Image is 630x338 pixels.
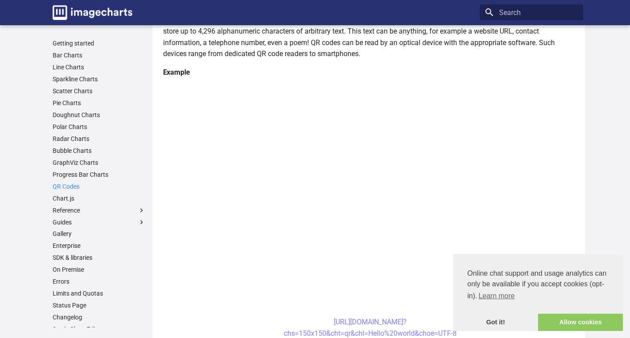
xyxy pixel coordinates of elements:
[53,206,145,214] label: Reference
[163,67,578,78] h4: Example
[467,268,609,303] span: Online chat support and usage analytics can only be available if you accept cookies (opt-in).
[53,39,145,47] a: Getting started
[53,254,145,262] a: SDK & libraries
[480,4,583,20] input: Search
[53,242,145,250] a: Enterprise
[53,111,145,119] a: Doughnut Charts
[53,87,145,95] a: Scatter Charts
[53,51,145,59] a: Bar Charts
[53,194,145,202] a: Chart.js
[53,182,145,190] a: QR Codes
[477,289,516,303] a: learn more about cookies
[538,314,623,331] a: allow cookies
[53,289,145,297] a: Limits and Quotas
[53,301,145,309] a: Status Page
[53,159,145,167] a: GraphViz Charts
[49,2,136,23] a: Image-Charts documentation
[53,266,145,273] a: On Premise
[53,5,132,20] img: logo
[163,14,578,59] p: QR codes are a popular type of two-dimensional barcode. They are also known as hardlinks or physi...
[53,99,145,107] a: Pie Charts
[53,325,145,333] a: Static Chart Editor
[53,135,145,143] a: Radar Charts
[53,230,145,238] a: Gallery
[53,75,145,83] a: Sparkline Charts
[53,147,145,155] a: Bubble Charts
[53,123,145,131] a: Polar Charts
[53,218,145,226] label: Guides
[453,314,538,331] a: dismiss cookie message
[453,254,623,331] div: cookieconsent
[284,318,457,338] a: [URL][DOMAIN_NAME]?chs=150x150&cht=qr&chl=Hello%20world&choe=UTF-8
[53,313,145,321] a: Changelog
[53,63,145,71] a: Line Charts
[53,277,145,285] a: Errors
[53,171,145,178] a: Progress Bar Charts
